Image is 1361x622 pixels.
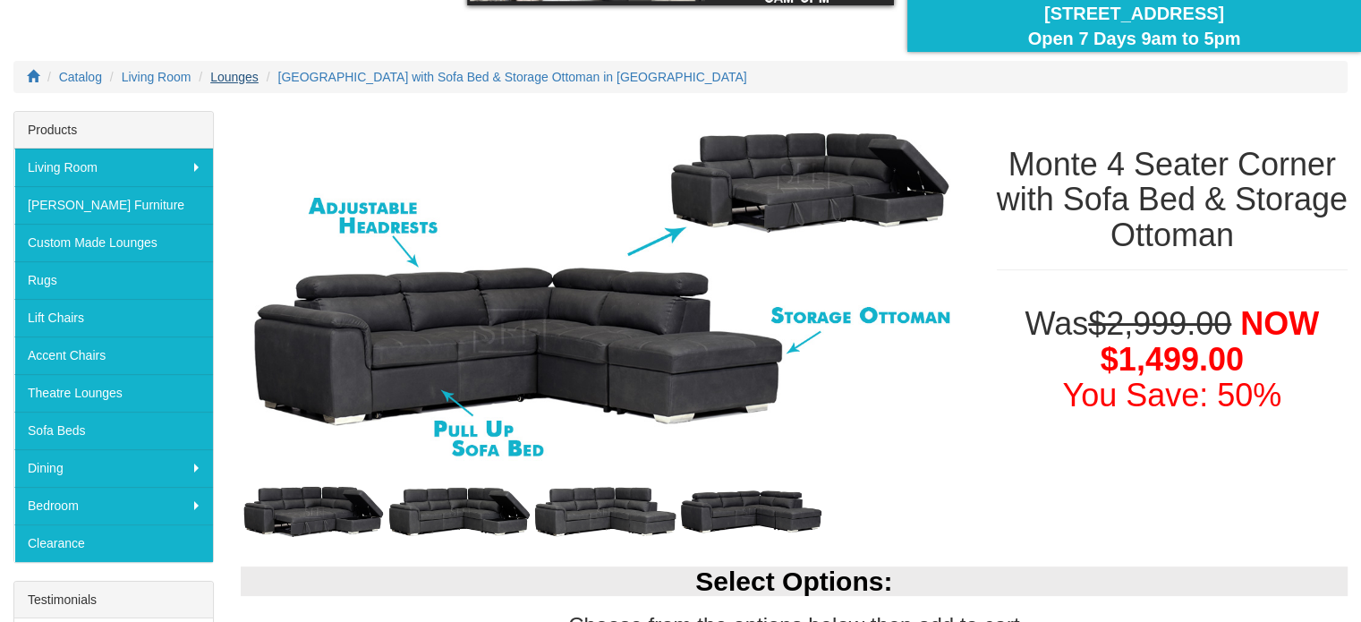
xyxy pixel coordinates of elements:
a: Clearance [14,524,213,562]
a: Lift Chairs [14,299,213,337]
a: Rugs [14,261,213,299]
a: [GEOGRAPHIC_DATA] with Sofa Bed & Storage Ottoman in [GEOGRAPHIC_DATA] [278,70,747,84]
a: Lounges [210,70,259,84]
div: Products [14,112,213,149]
a: Bedroom [14,487,213,524]
a: [PERSON_NAME] Furniture [14,186,213,224]
a: Theatre Lounges [14,374,213,412]
a: Accent Chairs [14,337,213,374]
a: Living Room [122,70,191,84]
font: You Save: 50% [1062,377,1281,413]
a: Catalog [59,70,102,84]
h1: Monte 4 Seater Corner with Sofa Bed & Storage Ottoman [997,147,1348,253]
b: Select Options: [695,567,892,596]
a: Custom Made Lounges [14,224,213,261]
span: NOW $1,499.00 [1101,305,1319,378]
a: Dining [14,449,213,487]
a: Living Room [14,149,213,186]
del: $2,999.00 [1088,305,1231,342]
h1: Was [997,306,1348,413]
div: Testimonials [14,582,213,618]
a: Sofa Beds [14,412,213,449]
